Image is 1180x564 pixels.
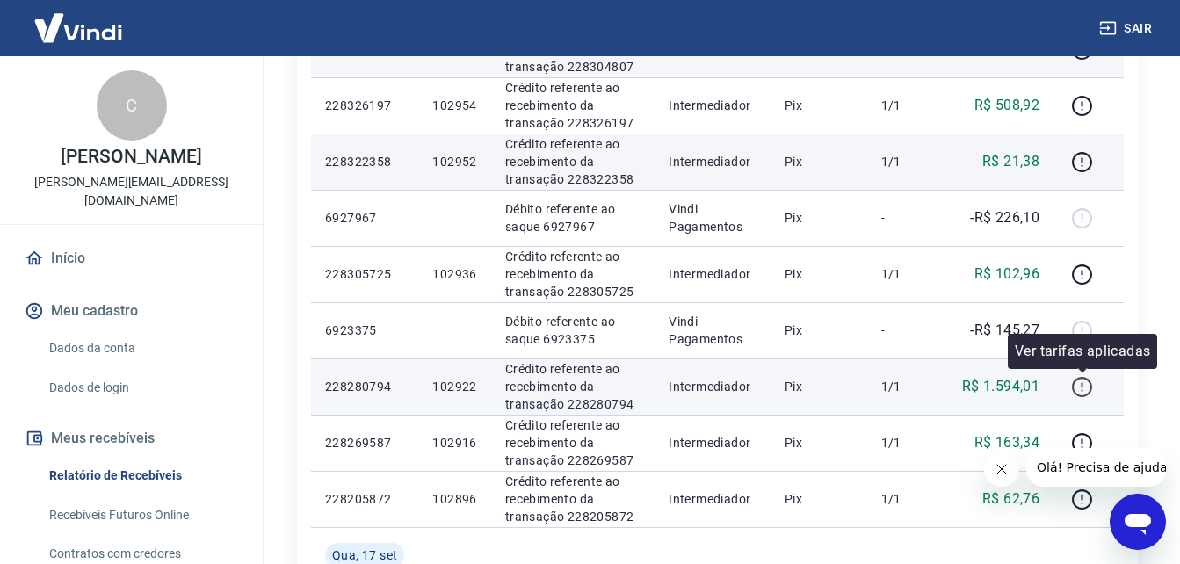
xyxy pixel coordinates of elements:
[785,209,853,227] p: Pix
[881,153,933,170] p: 1/1
[432,265,476,283] p: 102936
[785,378,853,395] p: Pix
[432,97,476,114] p: 102954
[974,432,1040,453] p: R$ 163,34
[42,370,242,406] a: Dados de login
[505,135,641,188] p: Crédito referente ao recebimento da transação 228322358
[21,419,242,458] button: Meus recebíveis
[505,248,641,300] p: Crédito referente ao recebimento da transação 228305725
[14,173,249,210] p: [PERSON_NAME][EMAIL_ADDRESS][DOMAIN_NAME]
[962,376,1039,397] p: R$ 1.594,01
[432,378,476,395] p: 102922
[332,546,397,564] span: Qua, 17 set
[325,322,404,339] p: 6923375
[325,153,404,170] p: 228322358
[785,153,853,170] p: Pix
[881,97,933,114] p: 1/1
[970,320,1039,341] p: -R$ 145,27
[881,490,933,508] p: 1/1
[974,95,1040,116] p: R$ 508,92
[505,313,641,348] p: Débito referente ao saque 6923375
[982,151,1039,172] p: R$ 21,38
[42,458,242,494] a: Relatório de Recebíveis
[325,209,404,227] p: 6927967
[1015,341,1150,362] p: Ver tarifas aplicadas
[432,434,476,452] p: 102916
[1110,494,1166,550] iframe: Botão para abrir a janela de mensagens
[42,330,242,366] a: Dados da conta
[669,153,757,170] p: Intermediador
[432,153,476,170] p: 102952
[881,265,933,283] p: 1/1
[1096,12,1159,45] button: Sair
[325,490,404,508] p: 228205872
[984,452,1019,487] iframe: Fechar mensagem
[11,12,148,26] span: Olá! Precisa de ajuda?
[505,473,641,525] p: Crédito referente ao recebimento da transação 228205872
[505,200,641,235] p: Débito referente ao saque 6927967
[21,292,242,330] button: Meu cadastro
[669,434,757,452] p: Intermediador
[881,322,933,339] p: -
[325,97,404,114] p: 228326197
[61,148,201,166] p: [PERSON_NAME]
[325,265,404,283] p: 228305725
[982,488,1039,510] p: R$ 62,76
[669,200,757,235] p: Vindi Pagamentos
[785,322,853,339] p: Pix
[785,490,853,508] p: Pix
[505,360,641,413] p: Crédito referente ao recebimento da transação 228280794
[42,497,242,533] a: Recebíveis Futuros Online
[432,490,476,508] p: 102896
[881,378,933,395] p: 1/1
[785,434,853,452] p: Pix
[881,434,933,452] p: 1/1
[325,434,404,452] p: 228269587
[505,416,641,469] p: Crédito referente ao recebimento da transação 228269587
[881,209,933,227] p: -
[325,378,404,395] p: 228280794
[669,265,757,283] p: Intermediador
[1026,448,1166,487] iframe: Mensagem da empresa
[785,265,853,283] p: Pix
[970,207,1039,228] p: -R$ 226,10
[669,490,757,508] p: Intermediador
[669,313,757,348] p: Vindi Pagamentos
[785,97,853,114] p: Pix
[97,70,167,141] div: C
[21,239,242,278] a: Início
[669,378,757,395] p: Intermediador
[505,79,641,132] p: Crédito referente ao recebimento da transação 228326197
[669,97,757,114] p: Intermediador
[21,1,135,54] img: Vindi
[974,264,1040,285] p: R$ 102,96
